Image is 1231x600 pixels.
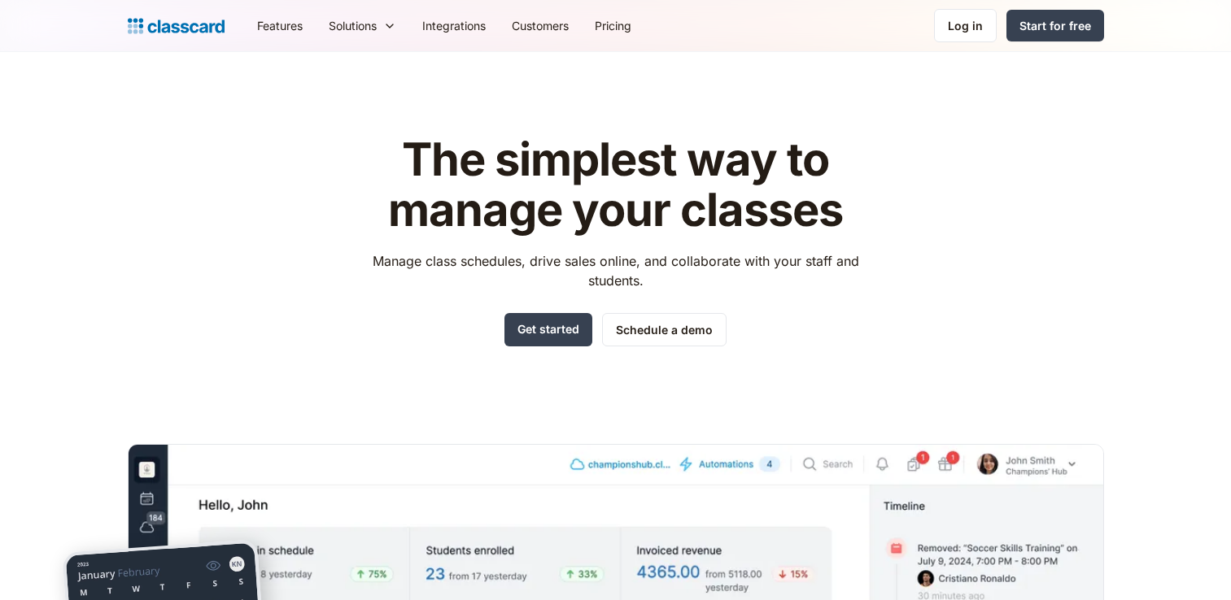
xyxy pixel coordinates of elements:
p: Manage class schedules, drive sales online, and collaborate with your staff and students. [357,251,874,290]
a: Pricing [582,7,644,44]
div: Start for free [1019,17,1091,34]
a: Schedule a demo [602,313,727,346]
h1: The simplest way to manage your classes [357,135,874,235]
a: Customers [499,7,582,44]
div: Solutions [329,17,377,34]
a: home [128,15,225,37]
a: Log in [934,9,997,42]
div: Log in [948,17,983,34]
a: Features [244,7,316,44]
a: Integrations [409,7,499,44]
a: Start for free [1006,10,1104,41]
div: Solutions [316,7,409,44]
a: Get started [504,313,592,346]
